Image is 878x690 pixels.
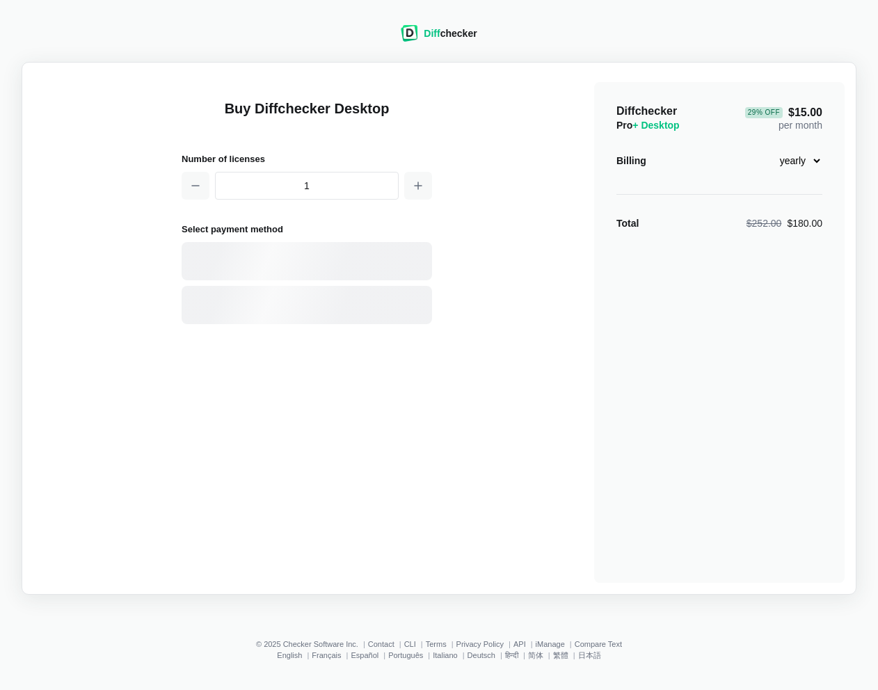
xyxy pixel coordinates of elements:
img: Diffchecker logo [401,25,418,42]
div: $180.00 [747,216,822,230]
a: Privacy Policy [456,640,504,648]
input: 1 [215,172,399,200]
span: Diffchecker [616,105,677,117]
div: per month [745,104,822,132]
a: 简体 [528,651,543,659]
a: API [513,640,526,648]
a: English [277,651,302,659]
a: iManage [536,640,565,648]
strong: Total [616,218,639,229]
a: Diffchecker logoDiffchecker [401,33,477,44]
h1: Buy Diffchecker Desktop [182,99,432,135]
a: Français [312,651,341,659]
a: Deutsch [468,651,495,659]
a: Compare Text [575,640,622,648]
a: 日本語 [578,651,601,659]
span: $15.00 [745,107,822,118]
a: 繁體 [553,651,568,659]
h2: Number of licenses [182,152,432,166]
a: Italiano [433,651,457,659]
a: CLI [404,640,416,648]
a: Español [351,651,378,659]
div: 29 % Off [745,107,783,118]
a: Terms [426,640,447,648]
span: $252.00 [747,218,782,229]
h2: Select payment method [182,222,432,236]
a: Contact [368,640,394,648]
a: Português [388,651,423,659]
div: Billing [616,154,646,168]
a: हिन्दी [505,651,518,659]
li: © 2025 Checker Software Inc. [256,640,368,648]
span: Diff [424,28,440,39]
span: Pro [616,120,680,131]
span: + Desktop [632,120,679,131]
div: checker [424,26,477,40]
